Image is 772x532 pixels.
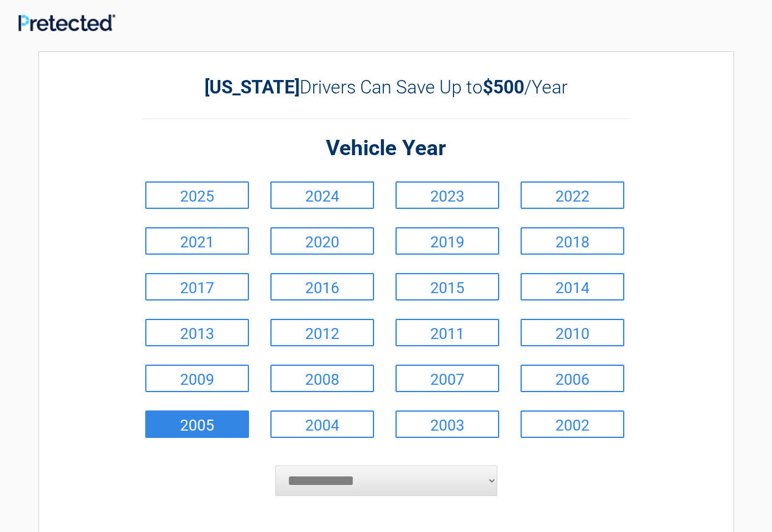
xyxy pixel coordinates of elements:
a: 2010 [521,319,624,346]
h2: Vehicle Year [142,134,630,163]
a: 2002 [521,410,624,438]
a: 2004 [270,410,374,438]
a: 2006 [521,365,624,392]
a: 2020 [270,227,374,255]
a: 2013 [145,319,249,346]
a: 2008 [270,365,374,392]
a: 2025 [145,181,249,209]
a: 2011 [395,319,499,346]
a: 2005 [145,410,249,438]
a: 2009 [145,365,249,392]
a: 2003 [395,410,499,438]
b: [US_STATE] [204,76,300,98]
a: 2021 [145,227,249,255]
a: 2022 [521,181,624,209]
a: 2014 [521,273,624,301]
a: 2016 [270,273,374,301]
a: 2023 [395,181,499,209]
a: 2018 [521,227,624,255]
b: $500 [483,76,524,98]
h2: Drivers Can Save Up to /Year [142,76,630,98]
a: 2012 [270,319,374,346]
a: 2007 [395,365,499,392]
a: 2017 [145,273,249,301]
a: 2015 [395,273,499,301]
a: 2024 [270,181,374,209]
img: Main Logo [18,14,115,32]
a: 2019 [395,227,499,255]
